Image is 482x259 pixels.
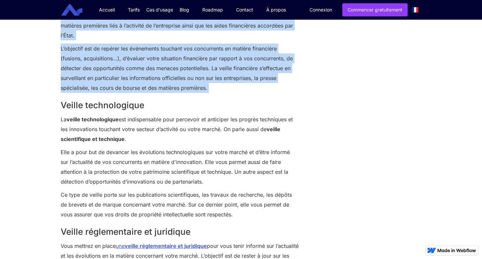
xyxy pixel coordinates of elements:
[342,3,408,16] a: Commencer gratuitement
[61,126,280,142] strong: veille scientifique et technique
[61,44,299,93] p: L’objectif est de repérer les événements touchant vos concurrents en matière financière (fusions,...
[61,226,299,238] h2: Veille réglementaire et juridique
[61,147,299,187] p: Elle a pour but de devancer les évolutions technologiques sur votre marché et d’être informé sur ...
[437,249,476,252] img: Made in Webflow
[61,99,299,111] h2: Veille technologique
[125,243,207,249] strong: veille réglementaire et juridique
[146,7,173,13] div: Cas d'usage
[66,4,87,16] a: home
[305,4,337,16] a: Connexion
[67,116,119,123] strong: veille technologique
[61,114,299,144] p: La est indispensable pour percevoir et anticiper les progrès techniques et les innovations toucha...
[116,243,207,249] a: uneveille réglementaire et juridique
[61,190,299,219] p: Ce type de veille porte sur les publications scientifiques, les travaux de recherche, les dépôts ...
